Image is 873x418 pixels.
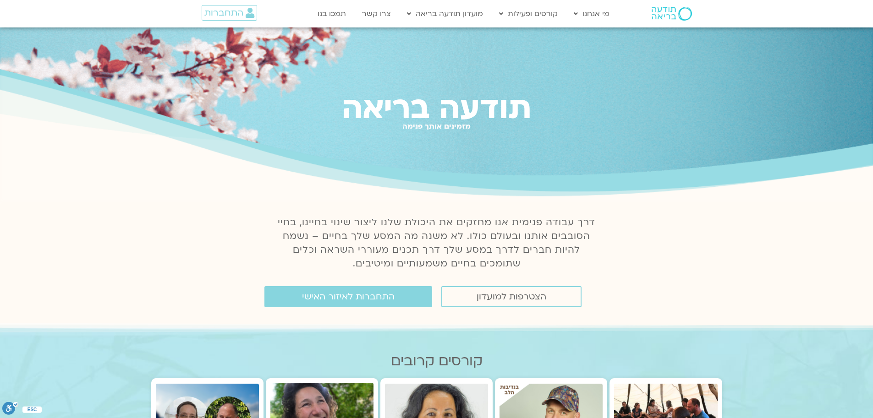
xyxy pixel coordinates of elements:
a: קורסים ופעילות [494,5,562,22]
a: צרו קשר [357,5,395,22]
a: הצטרפות למועדון [441,286,582,307]
a: תמכו בנו [313,5,351,22]
a: התחברות לאיזור האישי [264,286,432,307]
a: התחברות [202,5,257,21]
span: הצטרפות למועדון [477,292,546,302]
a: מי אנחנו [569,5,614,22]
span: התחברות לאיזור האישי [302,292,395,302]
h2: קורסים קרובים [151,353,722,369]
p: דרך עבודה פנימית אנו מחזקים את היכולת שלנו ליצור שינוי בחיינו, בחיי הסובבים אותנו ובעולם כולו. לא... [273,216,601,271]
img: תודעה בריאה [652,7,692,21]
a: מועדון תודעה בריאה [402,5,488,22]
span: התחברות [204,8,243,18]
